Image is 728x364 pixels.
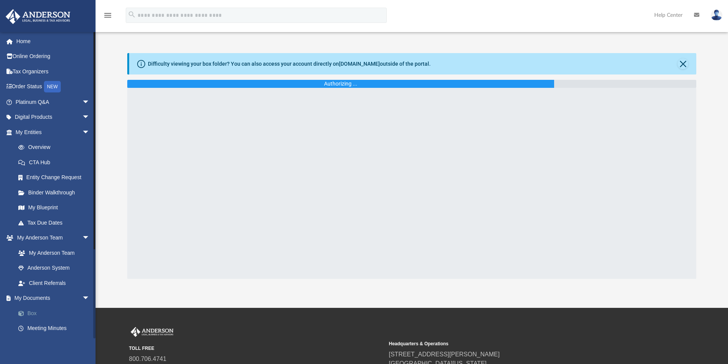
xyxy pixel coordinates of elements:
span: arrow_drop_down [82,110,97,125]
a: Order StatusNEW [5,79,101,95]
div: Authorizing ... [324,80,357,88]
span: arrow_drop_down [82,230,97,246]
a: Box [11,306,101,321]
a: CTA Hub [11,155,101,170]
img: Anderson Advisors Platinum Portal [129,327,175,337]
small: Headquarters & Operations [389,340,644,347]
a: My Blueprint [11,200,97,215]
img: Anderson Advisors Platinum Portal [3,9,73,24]
a: Home [5,34,101,49]
div: NEW [44,81,61,92]
a: Forms Library [11,336,97,351]
a: Online Ordering [5,49,101,64]
a: Tax Organizers [5,64,101,79]
a: Meeting Minutes [11,321,101,336]
a: Digital Productsarrow_drop_down [5,110,101,125]
a: My Anderson Team [11,245,94,260]
a: [DOMAIN_NAME] [339,61,380,67]
a: Binder Walkthrough [11,185,101,200]
a: Tax Due Dates [11,215,101,230]
a: Anderson System [11,260,97,276]
a: menu [103,15,112,20]
a: Client Referrals [11,275,97,291]
div: Difficulty viewing your box folder? You can also access your account directly on outside of the p... [148,60,431,68]
a: 800.706.4741 [129,356,167,362]
span: arrow_drop_down [82,125,97,140]
a: Platinum Q&Aarrow_drop_down [5,94,101,110]
a: My Documentsarrow_drop_down [5,291,101,306]
a: Entity Change Request [11,170,101,185]
button: Close [678,58,688,69]
a: Overview [11,140,101,155]
a: My Entitiesarrow_drop_down [5,125,101,140]
i: menu [103,11,112,20]
span: arrow_drop_down [82,291,97,306]
i: search [128,10,136,19]
a: My Anderson Teamarrow_drop_down [5,230,97,246]
img: User Pic [711,10,722,21]
small: TOLL FREE [129,345,384,352]
span: arrow_drop_down [82,94,97,110]
a: [STREET_ADDRESS][PERSON_NAME] [389,351,500,358]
